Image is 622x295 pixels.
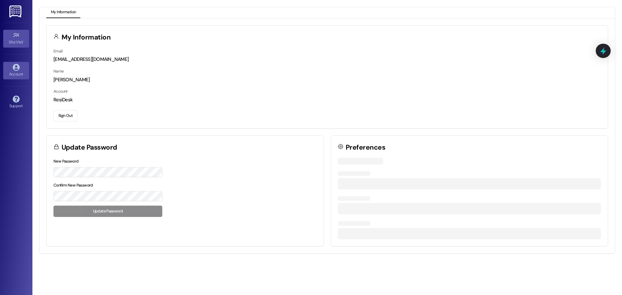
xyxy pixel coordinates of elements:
label: New Password [53,159,79,164]
a: Site Visit • [3,30,29,47]
h3: Preferences [346,144,385,151]
img: ResiDesk Logo [9,6,23,17]
div: [PERSON_NAME] [53,76,601,83]
h3: My Information [62,34,111,41]
label: Account [53,89,68,94]
span: • [23,39,24,43]
label: Confirm New Password [53,183,93,188]
a: Support [3,94,29,111]
label: Name [53,69,64,74]
label: Email [53,49,63,54]
div: [EMAIL_ADDRESS][DOMAIN_NAME] [53,56,601,63]
button: My Information [46,7,80,18]
div: ResiDesk [53,96,601,103]
button: Sign Out [53,110,77,121]
h3: Update Password [62,144,117,151]
a: Account [3,62,29,79]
